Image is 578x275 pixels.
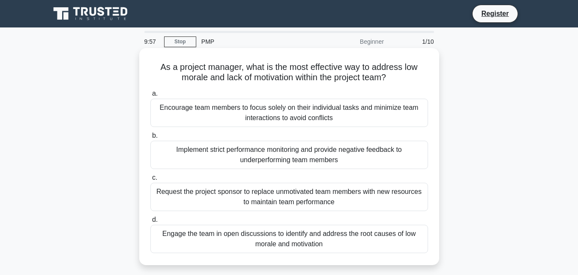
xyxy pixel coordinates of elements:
[196,33,314,50] div: PMP
[476,8,514,19] a: Register
[150,225,428,253] div: Engage the team in open discussions to identify and address the root causes of low morale and mot...
[314,33,389,50] div: Beginner
[164,36,196,47] a: Stop
[150,141,428,169] div: Implement strict performance monitoring and provide negative feedback to underperforming team mem...
[139,33,164,50] div: 9:57
[150,183,428,211] div: Request the project sponsor to replace unmotivated team members with new resources to maintain te...
[150,99,428,127] div: Encourage team members to focus solely on their individual tasks and minimize team interactions t...
[152,90,158,97] span: a.
[152,132,158,139] span: b.
[152,174,157,181] span: c.
[389,33,439,50] div: 1/10
[152,216,158,223] span: d.
[150,62,429,83] h5: As a project manager, what is the most effective way to address low morale and lack of motivation...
